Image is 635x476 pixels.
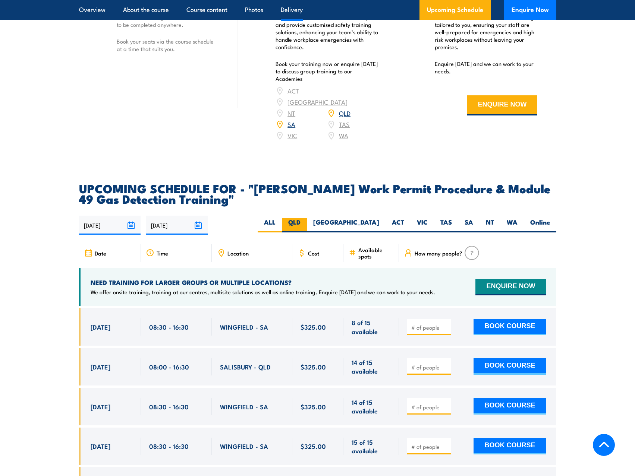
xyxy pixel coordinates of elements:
[435,60,538,75] p: Enquire [DATE] and we can work to your needs.
[301,442,326,450] span: $325.00
[117,13,220,28] p: Our online training is available for course to be completed anywhere.
[458,218,480,232] label: SA
[415,250,462,256] span: How many people?
[220,402,268,411] span: WINGFIELD - SA
[149,362,189,371] span: 08:00 - 16:30
[79,216,141,235] input: From date
[467,95,537,115] button: ENQUIRE NOW
[434,218,458,232] label: TAS
[91,278,435,286] h4: NEED TRAINING FOR LARGER GROUPS OR MULTIPLE LOCATIONS?
[352,398,391,415] span: 14 of 15 available
[352,358,391,375] span: 14 of 15 available
[307,218,386,232] label: [GEOGRAPHIC_DATA]
[95,250,106,256] span: Date
[524,218,556,232] label: Online
[480,218,500,232] label: NT
[258,218,282,232] label: ALL
[411,364,449,371] input: # of people
[474,358,546,375] button: BOOK COURSE
[91,442,110,450] span: [DATE]
[91,402,110,411] span: [DATE]
[308,250,319,256] span: Cost
[411,443,449,450] input: # of people
[474,319,546,335] button: BOOK COURSE
[91,288,435,296] p: We offer onsite training, training at our centres, multisite solutions as well as online training...
[91,362,110,371] span: [DATE]
[220,362,271,371] span: SALISBURY - QLD
[358,247,394,259] span: Available spots
[352,438,391,455] span: 15 of 15 available
[339,108,350,117] a: QLD
[500,218,524,232] label: WA
[301,362,326,371] span: $325.00
[220,323,268,331] span: WINGFIELD - SA
[474,398,546,415] button: BOOK COURSE
[149,442,189,450] span: 08:30 - 16:30
[79,183,556,204] h2: UPCOMING SCHEDULE FOR - "[PERSON_NAME] Work Permit Procedure & Module 49 Gas Detection Training"
[157,250,168,256] span: Time
[276,60,378,82] p: Book your training now or enquire [DATE] to discuss group training to our Academies
[149,323,189,331] span: 08:30 - 16:30
[435,13,538,51] p: We offer convenient nationwide training tailored to you, ensuring your staff are well-prepared fo...
[301,402,326,411] span: $325.00
[352,318,391,336] span: 8 of 15 available
[287,120,295,128] a: SA
[276,13,378,51] p: Our Academies are located nationally and provide customised safety training solutions, enhancing ...
[91,323,110,331] span: [DATE]
[411,403,449,411] input: # of people
[386,218,411,232] label: ACT
[475,279,546,295] button: ENQUIRE NOW
[146,216,208,235] input: To date
[227,250,249,256] span: Location
[474,438,546,454] button: BOOK COURSE
[117,38,220,53] p: Book your seats via the course schedule at a time that suits you.
[411,218,434,232] label: VIC
[301,323,326,331] span: $325.00
[149,402,189,411] span: 08:30 - 16:30
[282,218,307,232] label: QLD
[411,324,449,331] input: # of people
[220,442,268,450] span: WINGFIELD - SA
